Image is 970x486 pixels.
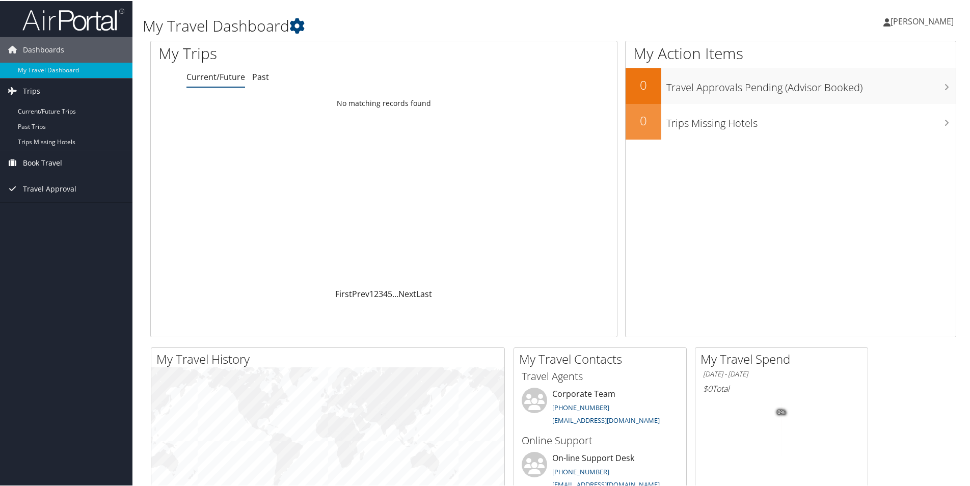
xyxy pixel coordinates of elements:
[703,382,860,393] h6: Total
[23,77,40,103] span: Trips
[626,42,956,63] h1: My Action Items
[626,111,661,128] h2: 0
[352,287,369,299] a: Prev
[883,5,964,36] a: [PERSON_NAME]
[143,14,690,36] h1: My Travel Dashboard
[777,409,786,415] tspan: 0%
[626,67,956,103] a: 0Travel Approvals Pending (Advisor Booked)
[22,7,124,31] img: airportal-logo.png
[398,287,416,299] a: Next
[552,415,660,424] a: [EMAIL_ADDRESS][DOMAIN_NAME]
[666,74,956,94] h3: Travel Approvals Pending (Advisor Booked)
[519,349,686,367] h2: My Travel Contacts
[379,287,383,299] a: 3
[383,287,388,299] a: 4
[374,287,379,299] a: 2
[23,36,64,62] span: Dashboards
[388,287,392,299] a: 5
[335,287,352,299] a: First
[626,75,661,93] h2: 0
[703,382,712,393] span: $0
[517,387,684,428] li: Corporate Team
[23,149,62,175] span: Book Travel
[700,349,868,367] h2: My Travel Spend
[156,349,504,367] h2: My Travel History
[416,287,432,299] a: Last
[392,287,398,299] span: …
[552,402,609,411] a: [PHONE_NUMBER]
[369,287,374,299] a: 1
[626,103,956,139] a: 0Trips Missing Hotels
[666,110,956,129] h3: Trips Missing Hotels
[522,368,679,383] h3: Travel Agents
[522,433,679,447] h3: Online Support
[891,15,954,26] span: [PERSON_NAME]
[158,42,415,63] h1: My Trips
[186,70,245,82] a: Current/Future
[23,175,76,201] span: Travel Approval
[552,466,609,475] a: [PHONE_NUMBER]
[151,93,617,112] td: No matching records found
[703,368,860,378] h6: [DATE] - [DATE]
[252,70,269,82] a: Past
